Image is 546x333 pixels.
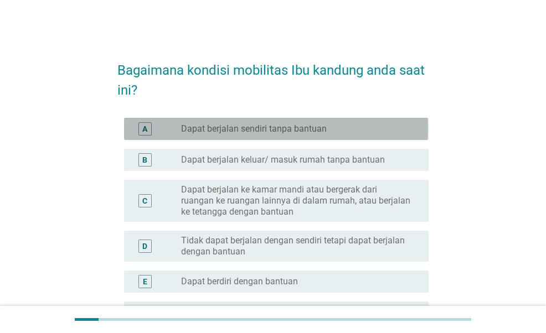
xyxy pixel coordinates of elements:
[181,235,411,257] label: Tidak dapat berjalan dengan sendiri tetapi dapat berjalan dengan bantuan
[143,275,147,287] div: E
[181,184,411,217] label: Dapat berjalan ke kamar mandi atau bergerak dari ruangan ke ruangan lainnya di dalam rumah, atau ...
[181,154,385,165] label: Dapat berjalan keluar/ masuk rumah tanpa bantuan
[181,123,327,134] label: Dapat berjalan sendiri tanpa bantuan
[142,154,147,165] div: B
[142,195,147,206] div: C
[142,240,147,252] div: D
[142,123,147,134] div: A
[117,49,428,100] h2: Bagaimana kondisi mobilitas Ibu kandung anda saat ini?
[181,276,298,287] label: Dapat berdiri dengan bantuan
